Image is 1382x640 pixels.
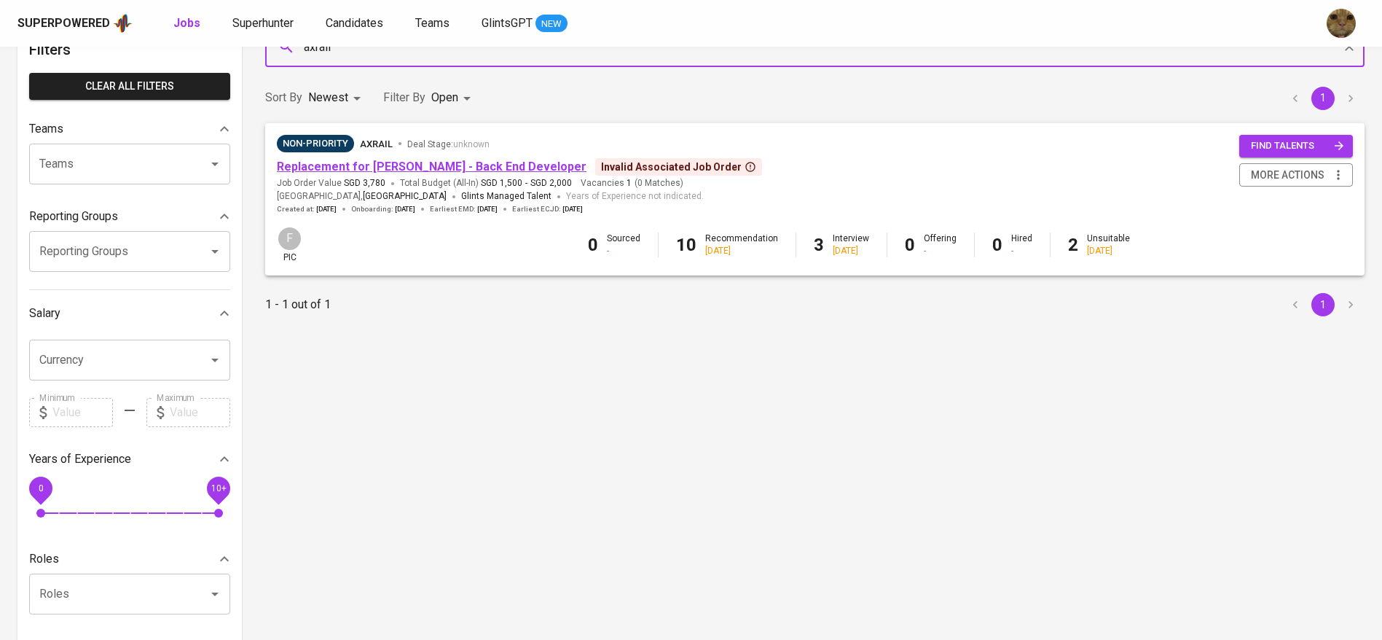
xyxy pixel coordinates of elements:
div: Hired [1011,233,1032,257]
span: SGD 2,000 [530,177,572,190]
b: Jobs [173,16,200,30]
b: 0 [588,235,598,255]
img: ec6c0910-f960-4a00-a8f8-c5744e41279e.jpg [1327,9,1356,38]
a: Jobs [173,15,203,33]
a: Superpoweredapp logo [17,12,133,34]
button: page 1 [1311,293,1335,316]
span: SGD 1,500 [481,177,522,190]
a: Superhunter [232,15,297,33]
input: Value [52,398,113,427]
span: Superhunter [232,16,294,30]
a: Teams [415,15,452,33]
b: 10 [676,235,696,255]
div: Interview [833,233,869,257]
span: Job Order Value [277,177,385,190]
span: [GEOGRAPHIC_DATA] [363,190,447,204]
span: Teams [415,16,449,30]
span: Total Budget (All-In) [400,177,572,190]
div: Unsuitable [1087,233,1130,257]
b: 3 [814,235,824,255]
p: Filter By [383,89,425,106]
div: [DATE] [833,245,869,257]
span: [DATE] [395,204,415,214]
span: Onboarding : [351,204,415,214]
a: Replacement for [PERSON_NAME] - Back End Developer [277,160,586,173]
div: Superpowered [17,15,110,32]
button: Open [205,350,225,370]
div: F [277,226,302,251]
span: Deal Stage : [407,139,490,149]
b: 2 [1068,235,1078,255]
span: Candidates [326,16,383,30]
span: [GEOGRAPHIC_DATA] , [277,190,447,204]
h6: Filters [29,38,230,61]
input: Value [170,398,230,427]
p: Salary [29,305,60,322]
span: Non-Priority [277,136,354,151]
button: Open [205,584,225,604]
div: Offering [924,233,957,257]
div: - [607,245,640,257]
div: - [924,245,957,257]
span: NEW [535,17,568,31]
b: 0 [992,235,1002,255]
button: more actions [1239,163,1353,187]
div: Invalid Associated Job Order [601,160,756,174]
span: Vacancies ( 0 Matches ) [581,177,683,190]
b: 0 [905,235,915,255]
nav: pagination navigation [1281,293,1365,316]
div: Recommendation [705,233,778,257]
p: 1 - 1 out of 1 [265,296,331,313]
a: GlintsGPT NEW [482,15,568,33]
span: [DATE] [562,204,583,214]
div: [DATE] [705,245,778,257]
p: Sort By [265,89,302,106]
button: Clear [1339,36,1359,57]
button: Clear All filters [29,73,230,100]
span: Clear All filters [41,77,219,95]
p: Years of Experience [29,450,131,468]
p: Reporting Groups [29,208,118,225]
div: [DATE] [1087,245,1130,257]
span: Axrail [360,138,393,149]
div: pic [277,226,302,264]
span: more actions [1251,166,1324,184]
span: unknown [453,139,490,149]
div: Roles [29,545,230,574]
button: Open [205,241,225,262]
nav: pagination navigation [1281,87,1365,110]
span: Open [431,90,458,104]
div: Teams [29,114,230,144]
img: app logo [113,12,133,34]
p: Roles [29,550,59,568]
button: page 1 [1311,87,1335,110]
span: Earliest EMD : [430,204,498,214]
span: 10+ [211,483,226,493]
span: - [525,177,527,190]
span: [DATE] [316,204,337,214]
button: Open [205,154,225,174]
p: Teams [29,120,63,138]
span: [DATE] [477,204,498,214]
div: Newest [308,85,366,112]
span: 0 [38,483,43,493]
div: Reporting Groups [29,202,230,231]
span: Created at : [277,204,337,214]
div: - [1011,245,1032,257]
button: find talents [1239,135,1353,157]
a: Candidates [326,15,386,33]
div: Years of Experience [29,445,230,474]
div: Sourced [607,233,640,257]
div: Open [431,85,476,112]
p: Newest [308,89,348,106]
div: Salary [29,299,230,328]
span: Glints Managed Talent [461,191,551,201]
span: SGD 3,780 [344,177,385,190]
span: GlintsGPT [482,16,533,30]
span: Years of Experience not indicated. [566,190,704,204]
span: 1 [624,177,632,190]
span: Earliest ECJD : [512,204,583,214]
span: find talents [1251,138,1344,155]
